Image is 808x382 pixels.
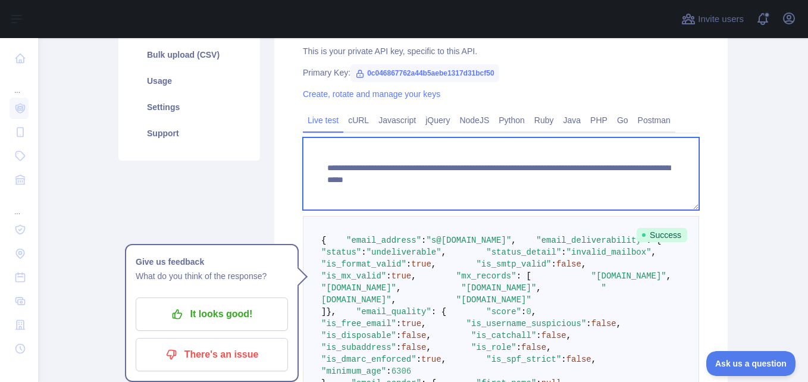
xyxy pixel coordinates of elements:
span: false [401,343,426,352]
span: : [561,248,566,257]
span: , [511,236,516,245]
span: true [392,271,412,281]
span: , [652,248,656,257]
div: This is your private API key, specific to this API. [303,45,699,57]
span: , [666,271,671,281]
span: "email_deliverability" [536,236,646,245]
a: Java [559,111,586,130]
a: Ruby [530,111,559,130]
span: "status" [321,248,361,257]
span: , [536,283,541,293]
a: Live test [303,111,343,130]
span: "is_role" [471,343,516,352]
span: : { [431,307,446,317]
span: : [586,319,591,328]
span: false [591,319,616,328]
span: Success [637,228,687,242]
span: : [421,236,426,245]
span: false [541,331,566,340]
span: , [421,319,426,328]
a: Postman [633,111,675,130]
a: Support [133,120,246,146]
span: "email_address" [346,236,421,245]
span: , [531,307,536,317]
a: Settings [133,94,246,120]
span: , [546,343,551,352]
p: It looks good! [145,304,279,324]
span: Invite users [698,12,744,26]
span: : [516,343,521,352]
span: "is_mx_valid" [321,271,386,281]
span: { [321,236,326,245]
span: : [386,271,391,281]
span: 6306 [392,367,412,376]
span: "minimum_age" [321,367,386,376]
a: Bulk upload (CSV) [133,42,246,68]
span: : [361,248,366,257]
span: "is_format_valid" [321,259,406,269]
button: There's an issue [136,338,288,371]
span: , [426,343,431,352]
span: "status_detail" [486,248,561,257]
span: "[DOMAIN_NAME]" [321,283,396,293]
span: 0 [527,307,531,317]
span: true [411,259,431,269]
span: , [441,248,446,257]
span: "[DOMAIN_NAME]" [591,271,666,281]
a: NodeJS [455,111,494,130]
span: : [396,319,401,328]
span: "email_quality" [356,307,431,317]
span: 0c046867762a44b5aebe1317d31bcf50 [350,64,499,82]
span: ] [321,307,326,317]
span: : [552,259,556,269]
button: It looks good! [136,298,288,331]
span: , [411,271,416,281]
span: false [401,331,426,340]
span: false [556,259,581,269]
span: , [581,259,586,269]
span: "is_smtp_valid" [476,259,551,269]
span: , [441,355,446,364]
span: "is_username_suspicious" [466,319,587,328]
span: : [396,343,401,352]
span: , [591,355,596,364]
span: , [396,283,401,293]
a: Usage [133,68,246,94]
span: , [566,331,571,340]
a: Go [612,111,633,130]
span: "is_dmarc_enforced" [321,355,416,364]
h1: Give us feedback [136,255,288,269]
a: Create, rotate and manage your keys [303,89,440,99]
button: Invite users [679,10,746,29]
span: : [536,331,541,340]
span: }, [326,307,336,317]
div: ... [10,193,29,217]
span: "s@[DOMAIN_NAME]" [426,236,511,245]
span: : [396,331,401,340]
span: "[DOMAIN_NAME]" [456,295,531,305]
span: "[DOMAIN_NAME]" [461,283,536,293]
span: : [521,307,526,317]
span: "is_spf_strict" [486,355,561,364]
span: : [386,367,391,376]
p: There's an issue [145,345,279,365]
a: Javascript [374,111,421,130]
div: ... [10,71,29,95]
div: Primary Key: [303,67,699,79]
span: , [431,259,436,269]
span: , [426,331,431,340]
span: true [421,355,441,364]
span: "is_subaddress" [321,343,396,352]
span: false [566,355,591,364]
span: false [521,343,546,352]
span: "mx_records" [456,271,516,281]
span: "is_free_email" [321,319,396,328]
span: "undeliverable" [367,248,441,257]
span: , [392,295,396,305]
span: "invalid_mailbox" [566,248,652,257]
a: jQuery [421,111,455,130]
iframe: Toggle Customer Support [706,351,796,376]
a: Python [494,111,530,130]
span: : [ [516,271,531,281]
span: true [401,319,421,328]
